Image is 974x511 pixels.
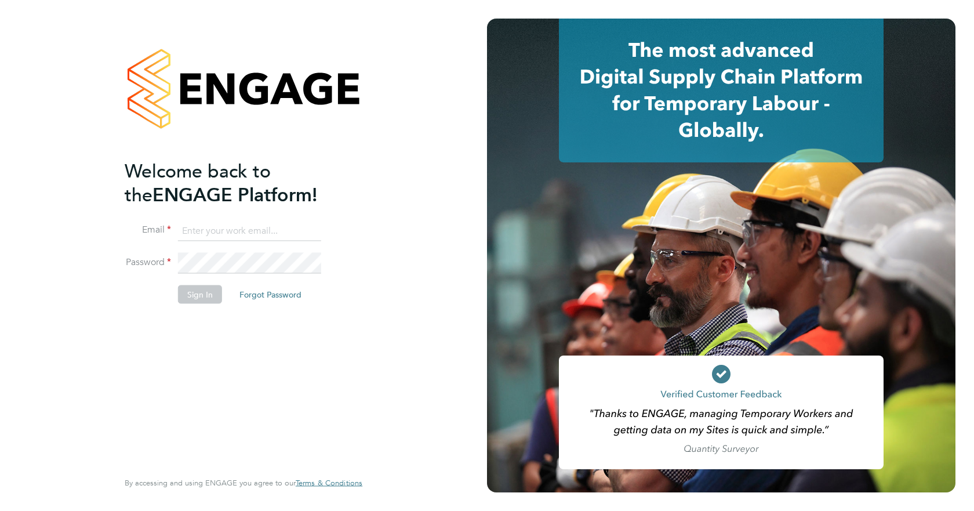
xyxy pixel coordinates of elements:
[296,479,362,488] a: Terms & Conditions
[178,220,321,241] input: Enter your work email...
[125,478,362,488] span: By accessing and using ENGAGE you agree to our
[230,285,311,304] button: Forgot Password
[125,160,271,206] span: Welcome back to the
[125,224,171,236] label: Email
[178,285,222,304] button: Sign In
[296,478,362,488] span: Terms & Conditions
[125,256,171,269] label: Password
[125,159,351,206] h2: ENGAGE Platform!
